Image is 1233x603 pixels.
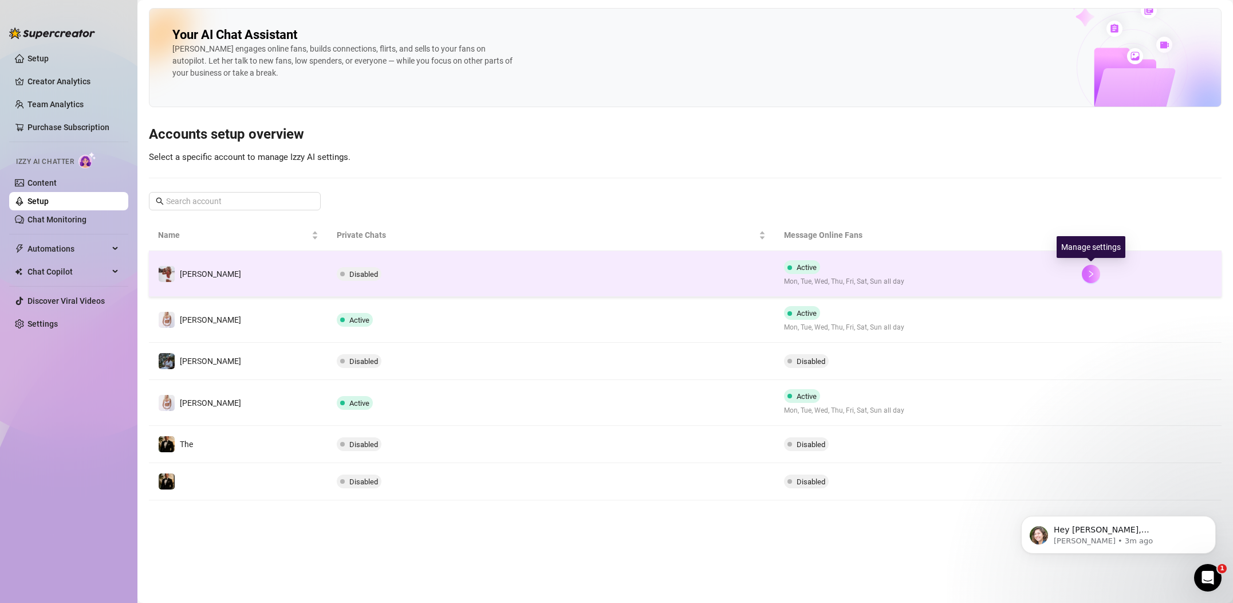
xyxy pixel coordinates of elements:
span: Disabled [349,357,378,366]
iframe: Intercom live chat [1194,564,1222,592]
a: Purchase Subscription [27,118,119,136]
span: Name [158,229,309,241]
h3: Accounts setup overview [149,126,1222,144]
a: Chat Monitoring [27,215,86,224]
img: ️ [159,473,175,490]
button: right [1082,265,1100,283]
span: Active [797,263,817,272]
input: Search account [166,195,305,207]
span: Disabled [797,357,825,366]
span: [PERSON_NAME] [180,269,241,279]
a: Content [27,178,57,187]
img: ashley [159,312,175,328]
span: [PERSON_NAME] [180,357,241,366]
span: Active [797,392,817,401]
img: Alexander [159,353,175,369]
span: search [156,197,164,205]
a: Team Analytics [27,100,84,109]
span: Mon, Tue, Wed, Thu, Fri, Sat, Sun all day [784,322,904,333]
span: 1 [1218,564,1227,573]
div: [PERSON_NAME] engages online fans, builds connections, flirts, and sells to your fans on autopilo... [172,43,516,79]
span: Automations [27,240,109,258]
span: Disabled [349,477,378,486]
span: Active [797,309,817,318]
span: Private Chats [337,229,756,241]
img: The [159,436,175,452]
th: Message Online Fans [775,220,1073,251]
span: Disabled [349,440,378,449]
a: Creator Analytics [27,72,119,91]
span: Mon, Tue, Wed, Thu, Fri, Sat, Sun all day [784,405,904,416]
img: AI Chatter [78,152,96,169]
img: ashley [159,266,175,282]
div: Manage settings [1057,236,1125,258]
span: Disabled [797,477,825,486]
a: Discover Viral Videos [27,296,105,306]
span: Select a specific account to manage Izzy AI settings. [149,152,350,162]
h2: Your AI Chat Assistant [172,27,297,43]
span: right [1087,270,1095,278]
span: Chat Copilot [27,263,109,281]
img: Chat Copilot [15,268,22,276]
span: Active [349,316,369,324]
iframe: Intercom notifications message [1004,492,1233,572]
span: The [180,440,193,449]
span: Disabled [349,270,378,279]
span: Mon, Tue, Wed, Thu, Fri, Sat, Sun all day [784,276,904,287]
span: [PERSON_NAME] [180,398,241,408]
th: Private Chats [328,220,774,251]
a: Settings [27,319,58,328]
a: Setup [27,54,49,63]
img: logo-BBDzfeDw.svg [9,28,95,39]
img: Ashley [159,395,175,411]
a: Setup [27,197,49,206]
span: Disabled [797,440,825,449]
span: Izzy AI Chatter [16,156,74,167]
span: Active [349,399,369,408]
span: thunderbolt [15,244,24,253]
span: [PERSON_NAME] [180,315,241,324]
th: Name [149,220,328,251]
